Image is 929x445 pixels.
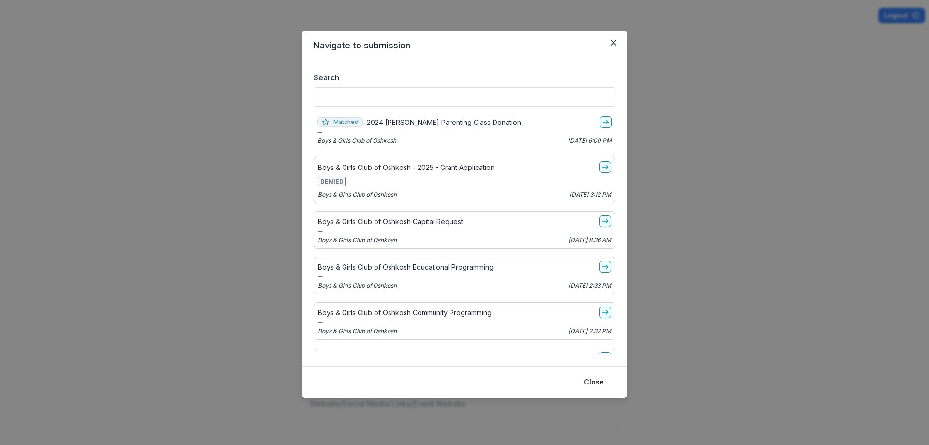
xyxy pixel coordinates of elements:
[318,262,494,272] p: Boys & Girls Club of Oshkosh Educational Programming
[568,137,612,145] p: [DATE] 6:00 PM
[599,215,611,227] a: go-to
[578,374,610,390] button: Close
[314,72,610,83] label: Search
[599,352,611,364] a: go-to
[600,116,612,128] a: go-to
[318,353,494,363] p: Boys & Girls Club of Oshkosh Educational Programming
[367,117,521,127] p: 2024 [PERSON_NAME] Parenting Class Donation
[318,162,494,172] p: Boys & Girls Club of Oshkosh - 2025 - Grant Application
[318,281,397,290] p: Boys & Girls Club of Oshkosh
[606,35,621,50] button: Close
[318,307,492,318] p: Boys & Girls Club of Oshkosh Community Programming
[318,177,346,186] span: DENIED
[318,236,397,245] p: Boys & Girls Club of Oshkosh
[569,190,611,199] p: [DATE] 3:12 PM
[569,327,611,336] p: [DATE] 2:32 PM
[318,216,463,227] p: Boys & Girls Club of Oshkosh Capital Request
[318,327,397,336] p: Boys & Girls Club of Oshkosh
[569,236,611,245] p: [DATE] 8:36 AM
[599,261,611,273] a: go-to
[317,117,363,127] span: Matched
[599,161,611,173] a: go-to
[569,281,611,290] p: [DATE] 2:33 PM
[317,137,396,145] p: Boys & Girls Club of Oshkosh
[599,307,611,318] a: go-to
[318,190,397,199] p: Boys & Girls Club of Oshkosh
[302,31,627,60] header: Navigate to submission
